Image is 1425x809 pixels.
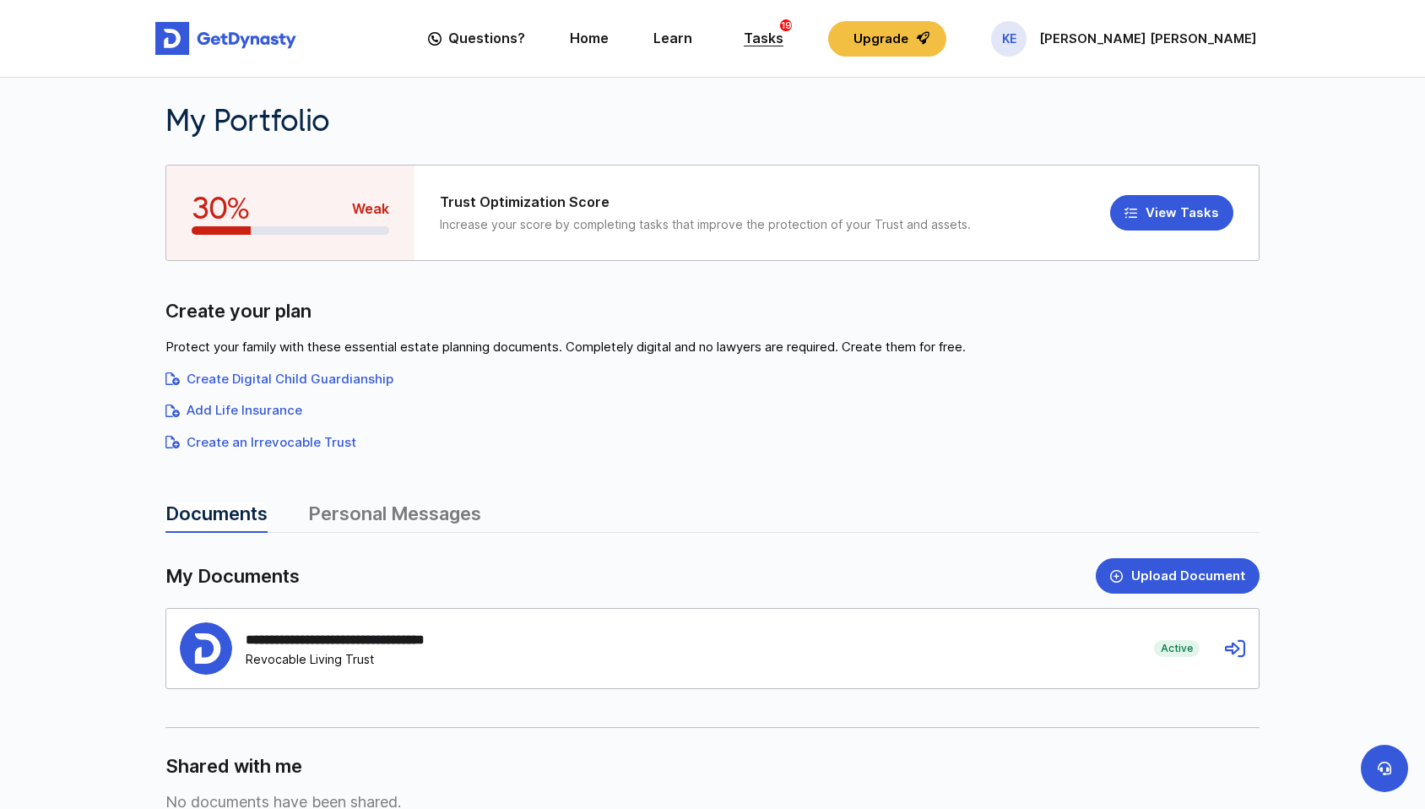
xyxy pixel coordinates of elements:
div: Revocable Living Trust [246,652,495,666]
a: Create Digital Child Guardianship [165,370,1260,389]
a: Documents [165,502,268,533]
button: Upload Document [1096,558,1260,594]
a: Questions? [428,14,525,62]
span: 30% [192,191,250,226]
span: KE [991,21,1027,57]
span: Weak [352,199,389,219]
p: Protect your family with these essential estate planning documents. Completely digital and no law... [165,338,1260,357]
img: Person [180,622,232,675]
button: KE[PERSON_NAME] [PERSON_NAME] [991,21,1257,57]
span: Increase your score by completing tasks that improve the protection of your Trust and assets. [440,217,971,231]
a: Tasks19 [737,14,783,62]
span: Trust Optimization Score [440,194,971,210]
button: Upgrade [828,21,946,57]
span: Questions? [448,23,525,54]
a: Learn [653,14,692,62]
button: View Tasks [1110,195,1233,231]
span: Shared with me [165,754,302,779]
a: Personal Messages [308,502,481,533]
a: Home [570,14,609,62]
img: Get started for free with Dynasty Trust Company [155,22,296,56]
h2: My Portfolio [165,103,977,139]
a: Create an Irrevocable Trust [165,433,1260,453]
span: Create your plan [165,299,312,323]
span: 19 [780,19,792,31]
span: My Documents [165,564,300,589]
a: Add Life Insurance [165,401,1260,421]
p: [PERSON_NAME] [PERSON_NAME] [1039,32,1257,46]
span: Active [1154,640,1200,657]
div: Tasks [744,23,783,54]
